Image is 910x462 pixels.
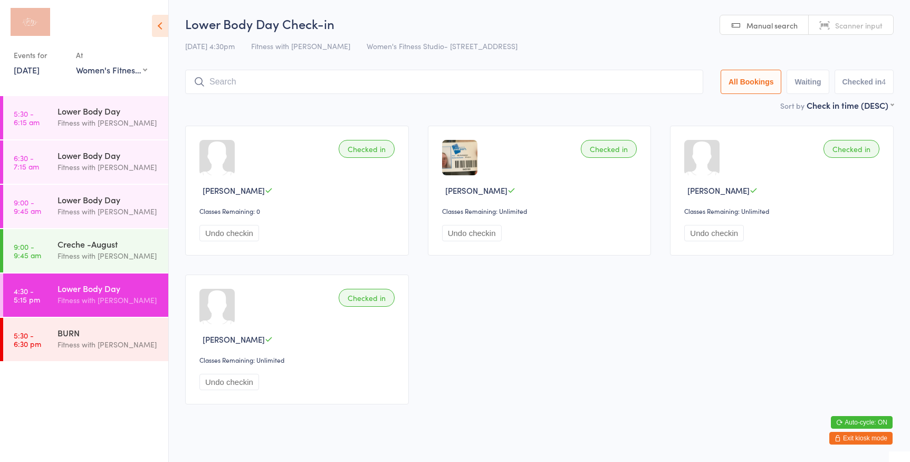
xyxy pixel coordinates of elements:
a: [DATE] [14,64,40,76]
time: 5:30 - 6:30 pm [14,331,41,348]
a: 5:30 -6:15 amLower Body DayFitness with [PERSON_NAME] [3,96,168,139]
time: 6:30 - 7:15 am [14,154,39,171]
div: 4 [882,78,886,86]
div: Fitness with [PERSON_NAME] [58,338,159,351]
div: Women's Fitness Studio- [STREET_ADDRESS] [76,64,147,76]
button: Undo checkin [199,225,259,241]
div: Fitness with [PERSON_NAME] [58,250,159,262]
div: Check in time (DESC) [807,99,894,111]
label: Sort by [780,100,804,111]
time: 9:00 - 9:45 am [14,242,41,259]
time: 9:00 - 9:45 am [14,198,41,215]
button: Undo checkin [199,374,259,390]
img: Fitness with Zoe [11,8,50,36]
div: Lower Body Day [58,282,159,294]
a: 4:30 -5:15 pmLower Body DayFitness with [PERSON_NAME] [3,274,168,317]
span: Scanner input [835,20,883,31]
div: Fitness with [PERSON_NAME] [58,294,159,306]
div: Creche -August [58,238,159,250]
button: Waiting [787,70,829,94]
div: Checked in [339,140,395,158]
input: Search [185,70,703,94]
button: Undo checkin [442,225,502,241]
span: Women's Fitness Studio- [STREET_ADDRESS] [367,41,518,51]
div: Checked in [581,140,637,158]
a: 5:30 -6:30 pmBURNFitness with [PERSON_NAME] [3,318,168,361]
div: Fitness with [PERSON_NAME] [58,117,159,129]
div: Classes Remaining: 0 [199,206,398,215]
div: Events for [14,46,65,64]
div: Classes Remaining: Unlimited [199,355,398,364]
span: Fitness with [PERSON_NAME] [251,41,350,51]
button: Checked in4 [835,70,894,94]
button: Exit kiosk mode [829,432,893,445]
a: 9:00 -9:45 amCreche -AugustFitness with [PERSON_NAME] [3,229,168,272]
img: image1642033430.png [442,140,477,175]
div: Checked in [823,140,879,158]
span: [PERSON_NAME] [687,185,750,196]
span: [DATE] 4:30pm [185,41,235,51]
span: Manual search [746,20,798,31]
div: Lower Body Day [58,194,159,205]
button: All Bookings [721,70,782,94]
div: Checked in [339,289,395,307]
time: 5:30 - 6:15 am [14,109,40,126]
a: 6:30 -7:15 amLower Body DayFitness with [PERSON_NAME] [3,140,168,184]
a: 9:00 -9:45 amLower Body DayFitness with [PERSON_NAME] [3,185,168,228]
div: At [76,46,147,64]
div: Fitness with [PERSON_NAME] [58,161,159,173]
h2: Lower Body Day Check-in [185,15,894,32]
div: Fitness with [PERSON_NAME] [58,205,159,218]
span: [PERSON_NAME] [203,185,265,196]
div: Lower Body Day [58,149,159,161]
div: Classes Remaining: Unlimited [442,206,640,215]
span: [PERSON_NAME] [445,185,507,196]
div: Classes Remaining: Unlimited [684,206,883,215]
time: 4:30 - 5:15 pm [14,287,40,304]
div: Lower Body Day [58,105,159,117]
div: BURN [58,327,159,338]
button: Undo checkin [684,225,744,241]
span: [PERSON_NAME] [203,334,265,345]
button: Auto-cycle: ON [831,416,893,429]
